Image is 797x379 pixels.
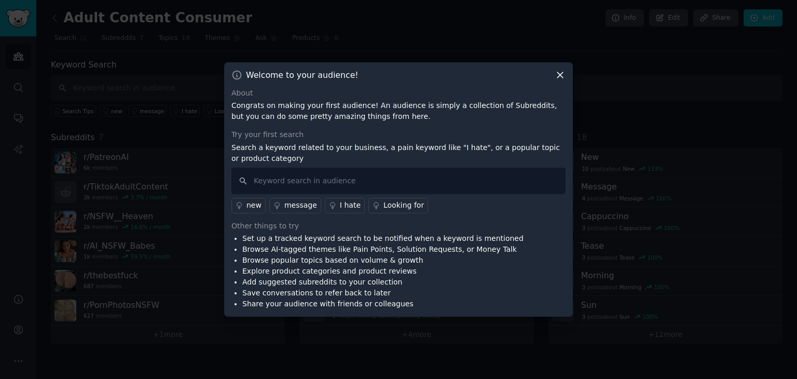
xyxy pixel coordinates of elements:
li: Browse AI-tagged themes like Pain Points, Solution Requests, or Money Talk [242,244,524,255]
div: Looking for [383,200,424,211]
li: Set up a tracked keyword search to be notified when a keyword is mentioned [242,233,524,244]
div: I hate [340,200,361,211]
h3: Welcome to your audience! [246,70,359,80]
div: Try your first search [231,129,566,140]
a: Looking for [368,198,428,213]
div: message [284,200,317,211]
div: About [231,88,566,99]
a: new [231,198,266,213]
li: Save conversations to refer back to later [242,288,524,299]
a: message [269,198,321,213]
p: Search a keyword related to your business, a pain keyword like "I hate", or a popular topic or pr... [231,142,566,164]
li: Add suggested subreddits to your collection [242,277,524,288]
div: new [246,200,262,211]
input: Keyword search in audience [231,168,566,194]
div: Other things to try [231,221,566,232]
li: Share your audience with friends or colleagues [242,299,524,309]
a: I hate [325,198,365,213]
li: Explore product categories and product reviews [242,266,524,277]
p: Congrats on making your first audience! An audience is simply a collection of Subreddits, but you... [231,100,566,122]
li: Browse popular topics based on volume & growth [242,255,524,266]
